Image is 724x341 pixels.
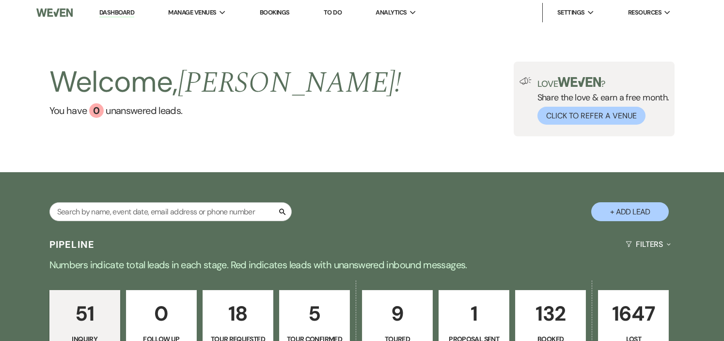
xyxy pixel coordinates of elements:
span: Settings [557,8,585,17]
a: Bookings [260,8,290,16]
input: Search by name, event date, email address or phone number [49,202,292,221]
button: + Add Lead [591,202,669,221]
a: You have 0 unanswered leads. [49,103,402,118]
p: 18 [209,297,267,330]
img: loud-speaker-illustration.svg [519,77,532,85]
p: 5 [285,297,344,330]
h2: Welcome, [49,62,402,103]
span: Analytics [376,8,407,17]
img: weven-logo-green.svg [558,77,601,87]
button: Click to Refer a Venue [537,107,645,125]
div: 0 [89,103,104,118]
img: Weven Logo [36,2,73,23]
a: To Do [324,8,342,16]
p: Numbers indicate total leads in each stage. Red indicates leads with unanswered inbound messages. [13,257,711,273]
h3: Pipeline [49,238,95,251]
a: Dashboard [99,8,134,17]
span: Resources [628,8,661,17]
p: 1647 [604,297,662,330]
p: 1 [445,297,503,330]
p: 9 [368,297,426,330]
p: 0 [132,297,190,330]
span: Manage Venues [168,8,216,17]
span: [PERSON_NAME] ! [178,61,402,105]
p: 132 [521,297,580,330]
p: 51 [56,297,114,330]
button: Filters [622,231,675,257]
div: Share the love & earn a free month. [532,77,669,125]
p: Love ? [537,77,669,88]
